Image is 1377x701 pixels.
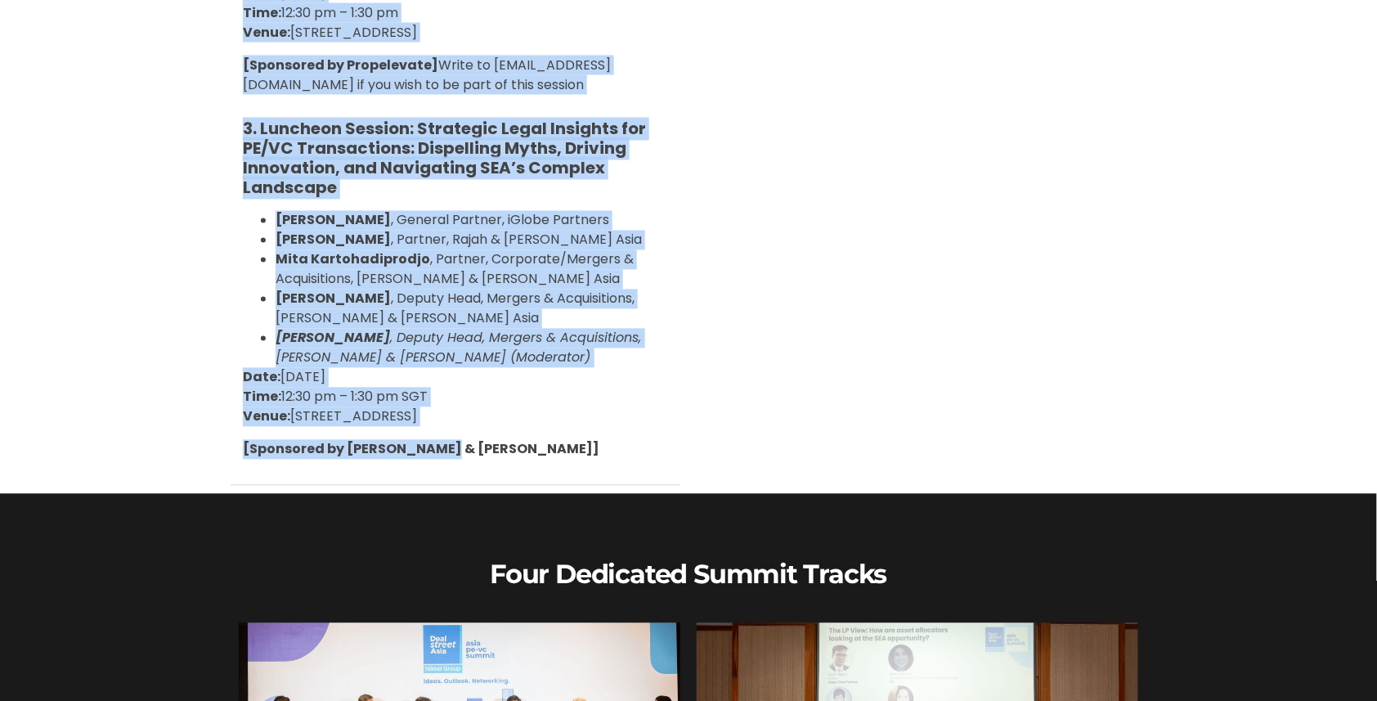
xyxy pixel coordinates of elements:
[243,368,280,387] strong: Date:
[243,3,281,22] b: Time:
[276,231,668,250] li: , Partner, Rajah & [PERSON_NAME] Asia
[243,388,281,407] strong: Time:
[276,231,391,249] b: [PERSON_NAME]
[243,368,668,427] p: [DATE] 12:30 pm – 1:30 pm SGT [STREET_ADDRESS]
[276,290,391,308] b: [PERSON_NAME]
[243,440,599,459] strong: [Sponsored by [PERSON_NAME] & [PERSON_NAME]]
[243,56,438,74] strong: [Sponsored by Propelevate]
[276,329,641,367] em: , Deputy Head, Mergers & Acquisitions, [PERSON_NAME] & [PERSON_NAME] (Moderator)
[276,329,390,348] b: [PERSON_NAME]
[276,290,668,329] li: , Deputy Head, Mergers & Acquisitions, [PERSON_NAME] & [PERSON_NAME] Asia
[276,250,668,290] li: , Partner, Corporate/Mergers & Acquisitions, [PERSON_NAME] & [PERSON_NAME] Asia
[243,118,646,200] b: 3. Luncheon Session: Strategic Legal Insights for PE/VC Transactions: Dispelling Myths, Driving I...
[276,250,430,269] b: Mita Kartohadiprodjo
[490,559,886,591] b: Four Dedicated Summit Tracks
[243,56,668,95] p: Write to [EMAIL_ADDRESS][DOMAIN_NAME] if you wish to be part of this session
[243,23,290,42] b: Venue:
[276,211,391,230] b: [PERSON_NAME]
[276,211,668,231] li: , General Partner, iGlobe Partners
[243,407,290,426] strong: Venue:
